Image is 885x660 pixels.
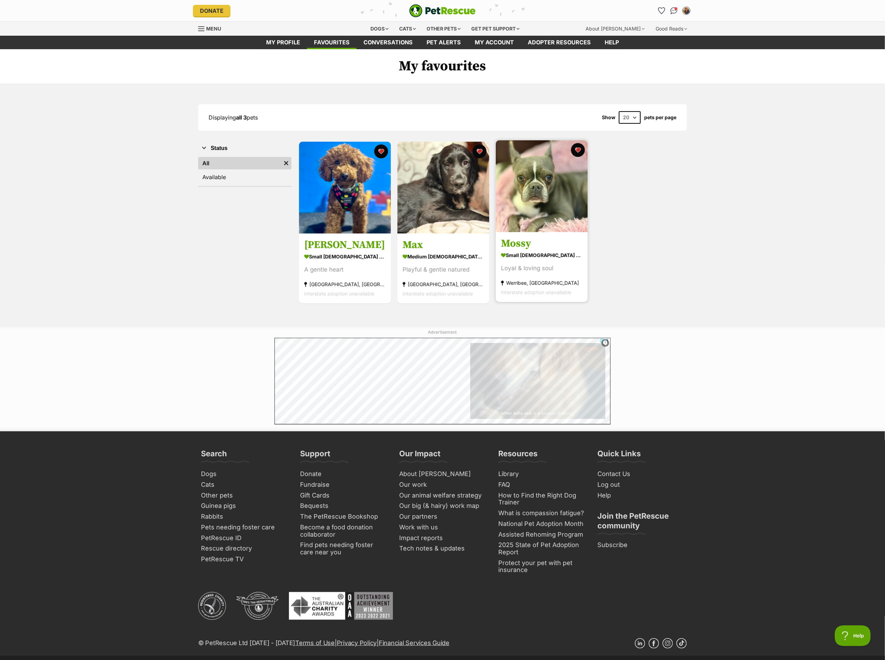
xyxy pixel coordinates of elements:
[683,7,690,14] img: Dr John Lowry profile pic
[501,279,582,288] div: Werribee, [GEOGRAPHIC_DATA]
[498,449,537,463] h3: Resources
[198,171,291,183] a: Available
[198,533,290,544] a: PetRescue ID
[671,7,678,14] img: chat-41dd97257d64d25036548639549fe6c8038ab92f7586957e7f3b1b290dea8141.svg
[299,142,391,234] img: Rhett
[496,469,588,479] a: Library
[403,265,484,275] div: Playful & gentle natured
[397,234,489,304] a: Max medium [DEMOGRAPHIC_DATA] Dog Playful & gentle natured [GEOGRAPHIC_DATA], [GEOGRAPHIC_DATA] I...
[366,22,394,36] div: Dogs
[198,144,291,153] button: Status
[397,142,489,234] img: Max
[289,592,393,620] img: Australian Charity Awards - Outstanding Achievement Winner 2023 - 2022 - 2021
[281,157,291,169] a: Remove filter
[297,469,389,479] a: Donate
[299,234,391,304] a: [PERSON_NAME] small [DEMOGRAPHIC_DATA] Dog A gentle heart [GEOGRAPHIC_DATA], [GEOGRAPHIC_DATA] In...
[649,638,659,649] a: Facebook
[374,144,388,158] button: favourite
[297,479,389,490] a: Fundraise
[496,529,588,540] a: Assisted Rehoming Program
[304,265,386,275] div: A gentle heart
[467,22,525,36] div: Get pet support
[259,36,307,49] a: My profile
[409,4,476,17] img: logo-e224e6f780fb5917bec1dbf3a21bbac754714ae5b6737aabdf751b685950b380.svg
[403,291,473,297] span: Interstate adoption unavailable
[663,638,673,649] a: Instagram
[379,639,449,646] a: Financial Services Guide
[496,508,588,519] a: What is compassion fatigue?
[198,469,290,479] a: Dogs
[396,490,489,501] a: Our animal welfare strategy
[501,290,571,296] span: Interstate adoption unavailable
[635,638,645,649] a: Linkedin
[198,157,281,169] a: All
[206,26,221,32] span: Menu
[357,36,420,49] a: conversations
[644,115,676,120] label: pets per page
[304,291,375,297] span: Interstate adoption unavailable
[395,22,421,36] div: Cats
[571,143,585,157] button: favourite
[602,115,615,120] span: Show
[295,639,335,646] a: Terms of Use
[198,592,226,620] img: ACNC
[521,36,598,49] a: Adopter resources
[501,264,582,273] div: Loyal & loving soul
[597,511,684,535] h3: Join the PetRescue community
[651,22,692,36] div: Good Reads
[304,252,386,262] div: small [DEMOGRAPHIC_DATA] Dog
[198,543,290,554] a: Rescue directory
[198,490,290,501] a: Other pets
[403,239,484,252] h3: Max
[396,501,489,511] a: Our big (& hairy) work map
[396,469,489,479] a: About [PERSON_NAME]
[297,511,389,522] a: The PetRescue Bookshop
[496,540,588,557] a: 2025 State of Pet Adoption Report
[297,490,389,501] a: Gift Cards
[598,36,626,49] a: Help
[668,5,680,16] a: Conversations
[496,558,588,575] a: Protect your pet with pet insurance
[304,280,386,289] div: [GEOGRAPHIC_DATA], [GEOGRAPHIC_DATA]
[501,250,582,261] div: small [DEMOGRAPHIC_DATA] Dog
[602,340,608,346] img: info.svg
[399,449,440,463] h3: Our Impact
[835,625,871,646] iframe: Help Scout Beacon - Open
[307,36,357,49] a: Favourites
[496,490,588,508] a: How to Find the Right Dog Trainer
[501,237,582,250] h3: Mossy
[496,232,588,302] a: Mossy small [DEMOGRAPHIC_DATA] Dog Loyal & loving soul Werribee, [GEOGRAPHIC_DATA] Interstate ado...
[595,540,687,551] a: Subscribe
[681,5,692,16] button: My account
[468,36,521,49] a: My account
[297,522,389,540] a: Become a food donation collaborator
[198,511,290,522] a: Rabbits
[581,22,649,36] div: About [PERSON_NAME]
[496,140,588,232] img: Mossy
[597,449,641,463] h3: Quick Links
[473,144,487,158] button: favourite
[236,592,279,620] img: DGR
[236,114,247,121] strong: all 3
[198,638,449,648] p: © PetRescue Ltd [DATE] - [DATE] | |
[300,449,330,463] h3: Support
[337,639,377,646] a: Privacy Policy
[304,239,386,252] h3: [PERSON_NAME]
[198,522,290,533] a: Pets needing foster care
[297,540,389,557] a: Find pets needing foster care near you
[676,638,687,649] a: TikTok
[409,4,476,17] a: PetRescue
[198,554,290,565] a: PetRescue TV
[403,252,484,262] div: medium [DEMOGRAPHIC_DATA] Dog
[656,5,667,16] a: Favourites
[595,490,687,501] a: Help
[198,156,291,186] div: Status
[198,22,226,34] a: Menu
[193,5,230,17] a: Donate
[396,533,489,544] a: Impact reports
[201,449,227,463] h3: Search
[595,479,687,490] a: Log out
[209,114,258,121] span: Displaying pets
[496,519,588,529] a: National Pet Adoption Month
[396,543,489,554] a: Tech notes & updates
